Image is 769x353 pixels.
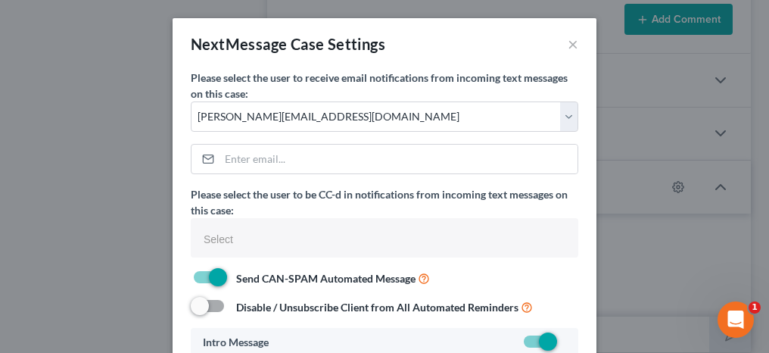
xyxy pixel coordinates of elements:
label: Intro Message [203,334,269,350]
input: Enter email... [219,145,578,173]
span: 1 [749,301,761,314]
strong: Disable / Unsubscribe Client from All Automated Reminders [236,301,518,314]
iframe: Intercom live chat [718,301,754,338]
label: Please select the user to be CC-d in notifications from incoming text messages on this case: [191,186,578,218]
button: × [568,35,578,53]
label: Please select the user to receive email notifications from incoming text messages on this case: [191,70,578,102]
div: NextMessage Case Settings [191,33,385,55]
strong: Send CAN-SPAM Automated Message [236,272,416,285]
